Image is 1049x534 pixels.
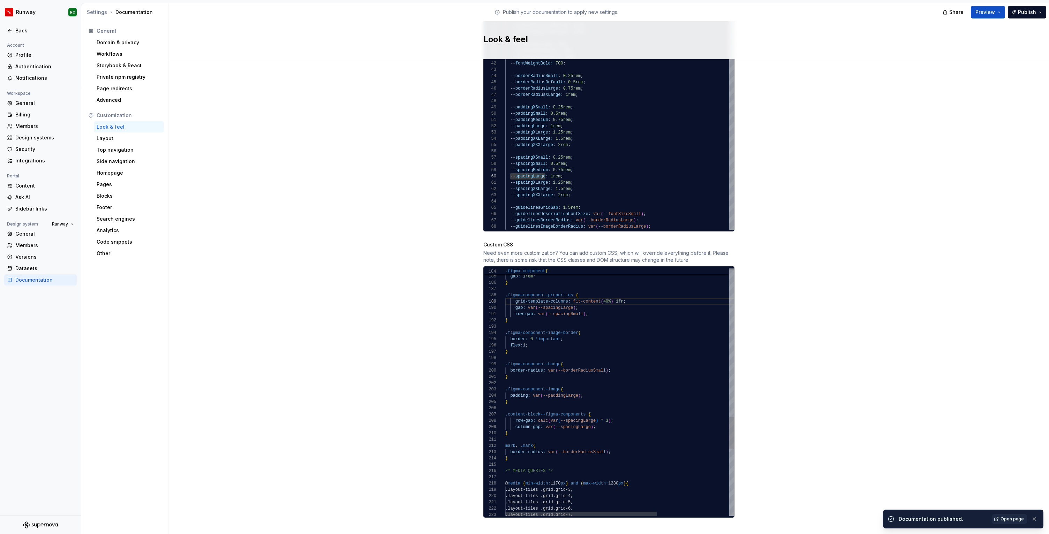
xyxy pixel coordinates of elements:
span: 1.25rem [553,180,570,185]
span: } [505,318,508,323]
span: 1rem [550,124,560,129]
div: Datasets [15,265,74,272]
span: 2rem [558,143,568,147]
span: calc [538,418,548,423]
a: Advanced [94,94,164,106]
span: } [505,280,508,285]
div: Private npm registry [97,74,161,81]
button: Publish [1008,6,1046,18]
span: ; [568,193,571,198]
div: 202 [484,380,496,386]
span: Publish [1018,9,1036,16]
div: 55 [484,142,496,148]
span: ; [525,343,528,348]
span: --borderRadiusLarge [586,218,633,223]
span: 700 [556,61,563,66]
span: ; [571,168,573,173]
a: Supernova Logo [23,521,58,528]
a: Billing [4,109,77,120]
div: Content [15,182,74,189]
span: 0.5rem [568,80,583,85]
div: 62 [484,186,496,192]
div: Ask AI [15,194,74,201]
div: Sidebar links [15,205,74,212]
span: 1.5rem [563,205,578,210]
span: 1rem [550,174,560,179]
a: Versions [4,251,77,262]
span: --fontWeightBold: [510,61,553,66]
div: 192 [484,317,496,323]
span: --guidelinesDescriptionFontSize: [510,212,590,216]
span: 0.25rem [553,155,570,160]
div: 58 [484,161,496,167]
span: 1rem [565,92,575,97]
div: Design system [4,220,41,228]
span: --guidelinesBorderRadius: [510,218,573,223]
div: 54 [484,136,496,142]
span: Share [949,9,964,16]
div: Runway [16,9,36,16]
a: Back [4,25,77,36]
span: 40% [603,299,611,304]
span: ) [646,224,648,229]
span: 1.25rem [553,130,570,135]
span: .figma-component-badge [505,362,560,367]
div: Analytics [97,227,161,234]
a: Sidebar links [4,203,77,214]
span: --paddingXXLarge: [510,136,553,141]
span: --paddingXSmall: [510,105,550,110]
div: Profile [15,52,74,59]
div: 191 [484,311,496,317]
a: Top navigation [94,144,164,155]
span: row-gap: [515,312,535,316]
button: RunwayRC [1,5,80,20]
a: Homepage [94,167,164,178]
a: Code snippets [94,236,164,247]
span: ( [601,212,603,216]
span: var [550,418,558,423]
a: Documentation [4,274,77,285]
div: Members [15,123,74,130]
a: Datasets [4,263,77,274]
div: 46 [484,85,496,92]
span: ; [571,130,573,135]
span: var [528,305,535,310]
span: --paddingXXXLarge: [510,143,556,147]
div: Other [97,250,161,257]
span: ; [643,212,646,216]
span: ; [571,117,573,122]
div: Search engines [97,215,161,222]
div: Customization [97,112,161,119]
div: Portal [4,172,22,180]
a: Private npm registry [94,71,164,83]
div: Domain & privacy [97,39,161,46]
div: Look & feel [97,123,161,130]
span: } [505,349,508,354]
span: { [578,330,580,335]
button: Share [939,6,968,18]
div: 48 [484,98,496,104]
span: fit-content [573,299,601,304]
span: 0 [530,337,533,342]
div: Workspace [4,89,33,98]
span: { [560,362,563,367]
span: --borderRadiusSmall: [510,74,560,78]
span: gap: [510,274,520,279]
div: Billing [15,111,74,118]
span: 0.75rem [563,86,580,91]
span: ) [633,218,636,223]
span: ) [573,305,575,310]
a: Security [4,144,77,155]
span: .figma-component [505,269,545,274]
span: 0.75rem [553,168,570,173]
span: 3 [606,418,608,423]
span: ; [571,180,573,185]
div: Account [4,41,27,49]
span: 1rem [523,274,533,279]
span: var [588,224,596,229]
span: .figma-component-image [505,387,560,392]
span: ; [568,143,571,147]
p: Publish your documentation to apply new settings. [503,9,618,16]
span: ; [560,174,563,179]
